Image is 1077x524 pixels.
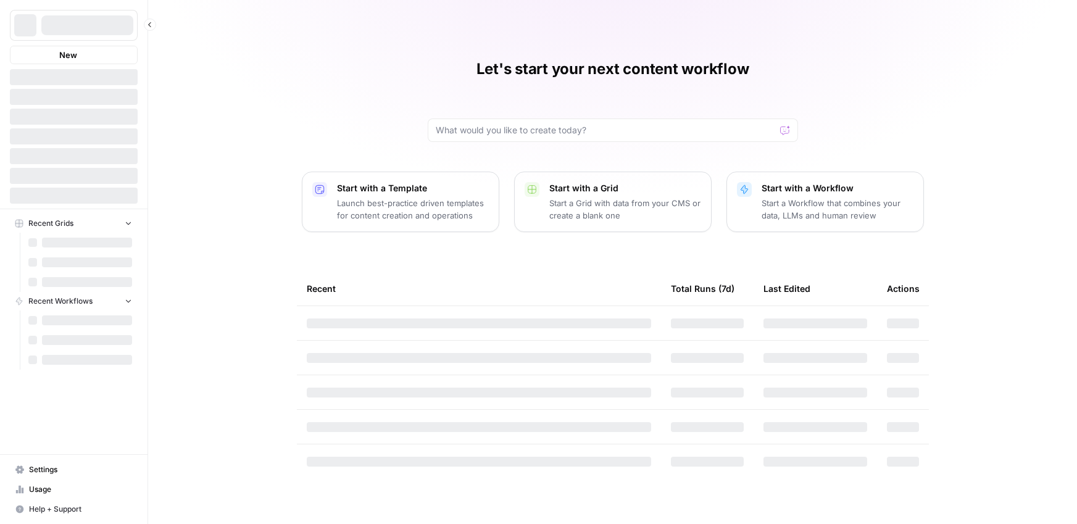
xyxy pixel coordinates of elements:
[29,484,132,495] span: Usage
[476,59,749,79] h1: Let's start your next content workflow
[28,218,73,229] span: Recent Grids
[29,504,132,515] span: Help + Support
[763,272,810,306] div: Last Edited
[10,460,138,480] a: Settings
[10,292,138,310] button: Recent Workflows
[28,296,93,307] span: Recent Workflows
[337,197,489,222] p: Launch best-practice driven templates for content creation and operations
[59,49,77,61] span: New
[337,182,489,194] p: Start with a Template
[549,197,701,222] p: Start a Grid with data from your CMS or create a blank one
[10,480,138,499] a: Usage
[307,272,651,306] div: Recent
[436,124,775,136] input: What would you like to create today?
[302,172,499,232] button: Start with a TemplateLaunch best-practice driven templates for content creation and operations
[887,272,920,306] div: Actions
[10,214,138,233] button: Recent Grids
[671,272,734,306] div: Total Runs (7d)
[549,182,701,194] p: Start with a Grid
[29,464,132,475] span: Settings
[726,172,924,232] button: Start with a WorkflowStart a Workflow that combines your data, LLMs and human review
[10,46,138,64] button: New
[10,499,138,519] button: Help + Support
[762,182,913,194] p: Start with a Workflow
[514,172,712,232] button: Start with a GridStart a Grid with data from your CMS or create a blank one
[762,197,913,222] p: Start a Workflow that combines your data, LLMs and human review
